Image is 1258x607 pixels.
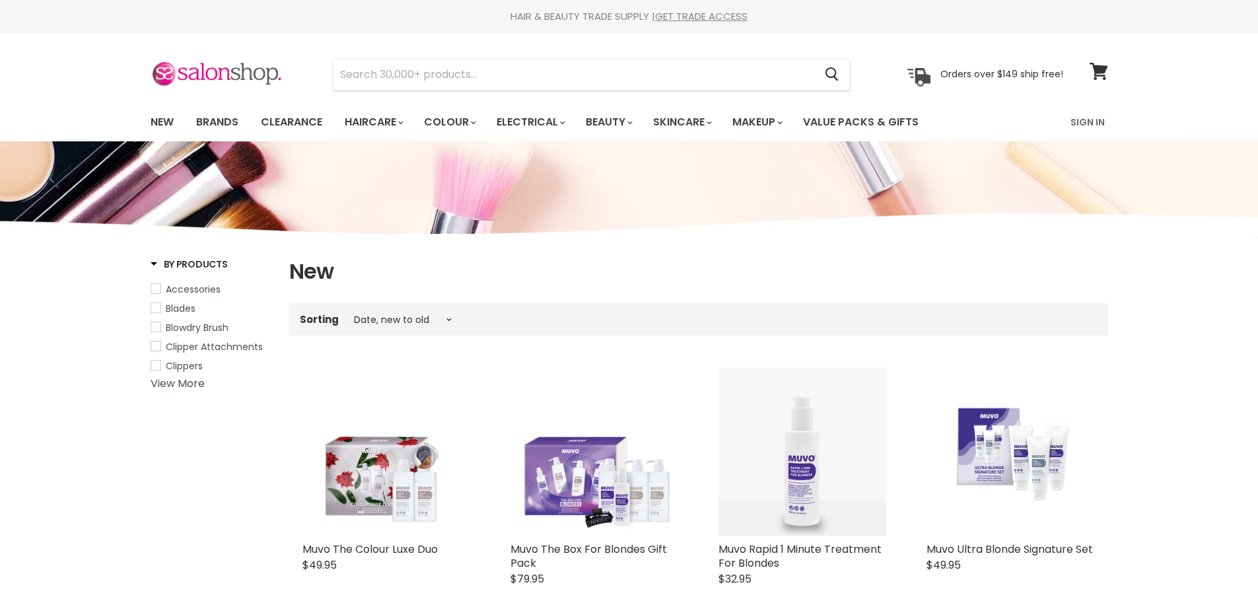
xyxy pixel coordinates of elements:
[335,108,411,136] a: Haircare
[815,59,850,90] button: Search
[166,302,195,315] span: Blades
[926,557,961,573] span: $49.95
[940,68,1063,80] p: Orders over $149 ship free!
[166,321,228,334] span: Blowdry Brush
[141,103,996,141] ul: Main menu
[151,301,273,316] a: Blades
[300,314,339,325] label: Sorting
[151,339,273,354] a: Clipper Attachments
[926,367,1095,536] a: Muvo Ultra Blonde Signature Set
[510,571,544,587] span: $79.95
[166,340,263,353] span: Clipper Attachments
[793,108,928,136] a: Value Packs & Gifts
[141,108,184,136] a: New
[718,571,751,587] span: $32.95
[289,258,1108,285] h1: New
[151,320,273,335] a: Blowdry Brush
[722,108,790,136] a: Makeup
[151,282,273,297] a: Accessories
[151,359,273,373] a: Clippers
[576,108,641,136] a: Beauty
[134,10,1125,23] div: HAIR & BEAUTY TRADE SUPPLY |
[333,59,851,90] form: Product
[487,108,573,136] a: Electrical
[414,108,484,136] a: Colour
[718,542,882,571] a: Muvo Rapid 1 Minute Treatment For Blondes
[655,9,748,23] a: GET TRADE ACCESS
[302,367,471,536] img: Muvo The Colour Luxe Duo
[166,359,203,373] span: Clippers
[643,108,720,136] a: Skincare
[333,59,815,90] input: Search
[166,283,221,296] span: Accessories
[510,367,679,536] img: Muvo The Box For Blondes Gift Pack
[302,557,337,573] span: $49.95
[251,108,332,136] a: Clearance
[151,376,205,391] a: View More
[926,542,1093,557] a: Muvo Ultra Blonde Signature Set
[302,542,438,557] a: Muvo The Colour Luxe Duo
[134,103,1125,141] nav: Main
[186,108,248,136] a: Brands
[510,542,667,571] a: Muvo The Box For Blondes Gift Pack
[1063,108,1113,136] a: Sign In
[718,367,887,536] img: Muvo Rapid 1 Minute Treatment For Blondes
[151,258,228,271] h3: By Products
[926,392,1095,513] img: Muvo Ultra Blonde Signature Set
